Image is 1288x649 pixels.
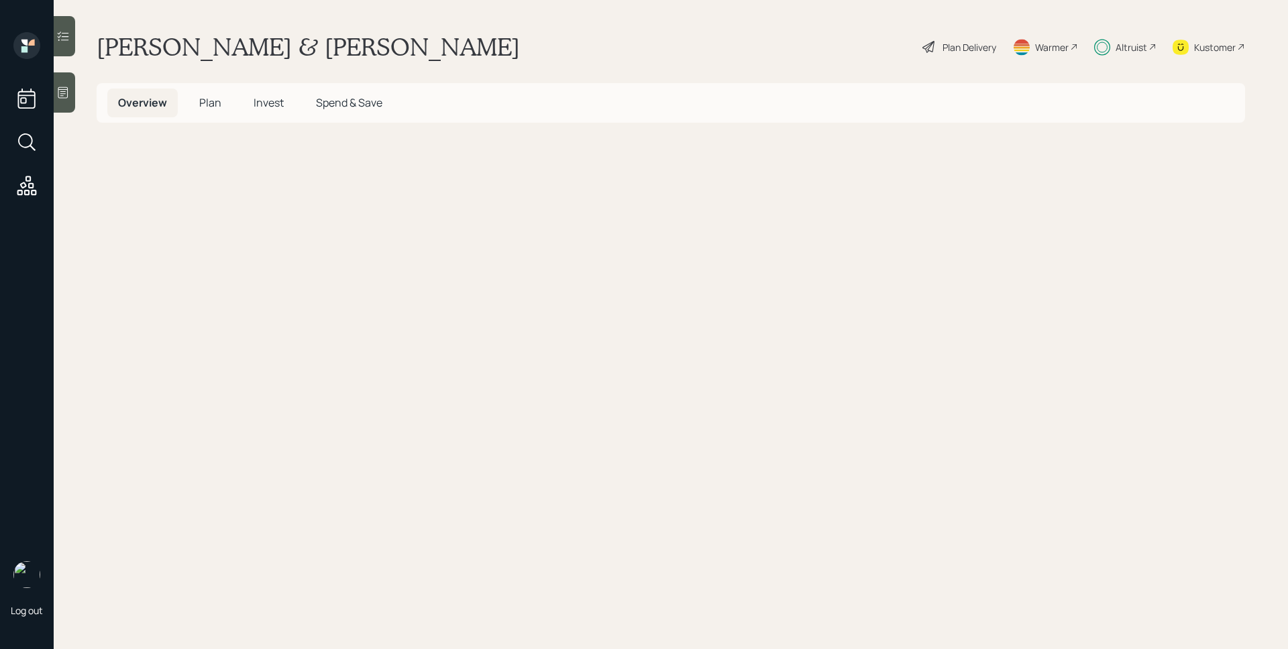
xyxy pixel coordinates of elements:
[97,32,520,62] h1: [PERSON_NAME] & [PERSON_NAME]
[254,95,284,110] span: Invest
[199,95,221,110] span: Plan
[943,40,996,54] div: Plan Delivery
[118,95,167,110] span: Overview
[316,95,382,110] span: Spend & Save
[11,604,43,617] div: Log out
[1116,40,1147,54] div: Altruist
[1035,40,1069,54] div: Warmer
[1194,40,1236,54] div: Kustomer
[13,561,40,588] img: james-distasi-headshot.png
